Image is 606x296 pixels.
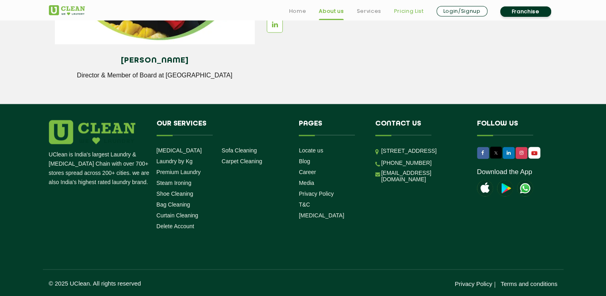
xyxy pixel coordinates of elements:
a: [PHONE_NUMBER] [381,160,432,166]
a: About us [319,6,344,16]
a: Blog [299,158,310,164]
a: Login/Signup [437,6,487,16]
h4: Contact us [375,120,465,135]
a: Carpet Cleaning [221,158,262,164]
a: Bag Cleaning [157,201,190,208]
a: Media [299,180,314,186]
p: [STREET_ADDRESS] [381,146,465,156]
a: Privacy Policy [455,280,492,287]
p: Director & Member of Board at [GEOGRAPHIC_DATA] [61,72,249,79]
a: Career [299,169,316,175]
a: Curtain Cleaning [157,212,198,219]
a: Shoe Cleaning [157,191,193,197]
a: Pricing List [394,6,424,16]
img: UClean Laundry and Dry Cleaning [529,149,540,157]
a: Privacy Policy [299,191,334,197]
h4: Pages [299,120,363,135]
img: UClean Laundry and Dry Cleaning [49,5,85,15]
a: Steam Ironing [157,180,191,186]
img: apple-icon.png [477,180,493,196]
a: Delete Account [157,223,194,229]
h4: Our Services [157,120,287,135]
a: [MEDICAL_DATA] [157,147,202,154]
h4: [PERSON_NAME] [61,56,249,65]
a: Download the App [477,168,532,176]
img: UClean Laundry and Dry Cleaning [517,180,533,196]
img: playstoreicon.png [497,180,513,196]
a: T&C [299,201,310,208]
a: [MEDICAL_DATA] [299,212,344,219]
a: Sofa Cleaning [221,147,257,154]
a: Locate us [299,147,323,154]
a: Terms and conditions [501,280,558,287]
img: logo.png [49,120,135,144]
a: Laundry by Kg [157,158,193,164]
p: © 2025 UClean. All rights reserved [49,280,303,287]
a: Premium Laundry [157,169,201,175]
a: Franchise [500,6,551,17]
a: Services [356,6,381,16]
a: [EMAIL_ADDRESS][DOMAIN_NAME] [381,170,465,182]
p: UClean is India's largest Laundry & [MEDICAL_DATA] Chain with over 700+ stores spread across 200+... [49,150,151,187]
a: Home [289,6,306,16]
h4: Follow us [477,120,548,135]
